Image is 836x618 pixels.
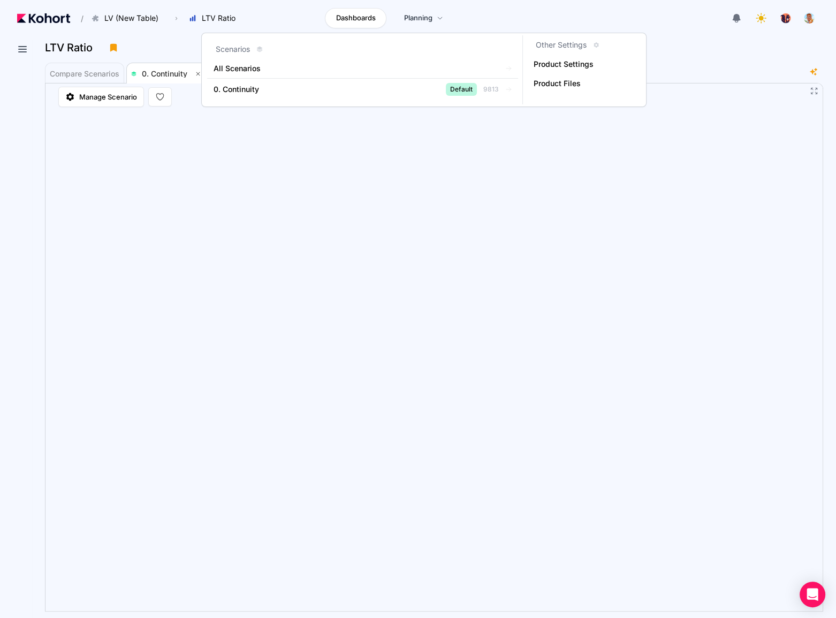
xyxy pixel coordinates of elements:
[17,13,70,23] img: Kohort logo
[810,87,818,95] button: Fullscreen
[404,13,432,24] span: Planning
[446,83,477,96] span: Default
[216,44,250,55] h3: Scenarios
[50,70,119,78] span: Compare Scenarios
[214,63,471,74] span: All Scenarios
[214,84,259,95] span: 0. Continuity
[58,87,144,107] a: Manage Scenario
[325,8,386,28] a: Dashboards
[202,13,235,24] span: LTV Ratio
[483,85,499,94] span: 9813
[534,59,594,70] span: Product Settings
[527,74,641,93] a: Product Files
[86,9,170,27] button: LV (New Table)
[780,13,791,24] img: logo_TreesPlease_20230726120307121221.png
[142,69,187,78] span: 0. Continuity
[72,13,83,24] span: /
[207,79,518,100] a: 0. ContinuityDefault9813
[173,14,180,22] span: ›
[45,42,99,53] h3: LTV Ratio
[79,91,137,102] span: Manage Scenario
[393,8,454,28] a: Planning
[207,59,518,78] a: All Scenarios
[800,582,825,607] div: Open Intercom Messenger
[336,13,375,24] span: Dashboards
[104,13,158,24] span: LV (New Table)
[183,9,247,27] button: LTV Ratio
[527,55,641,74] a: Product Settings
[534,78,594,89] span: Product Files
[536,40,587,50] h3: Other Settings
